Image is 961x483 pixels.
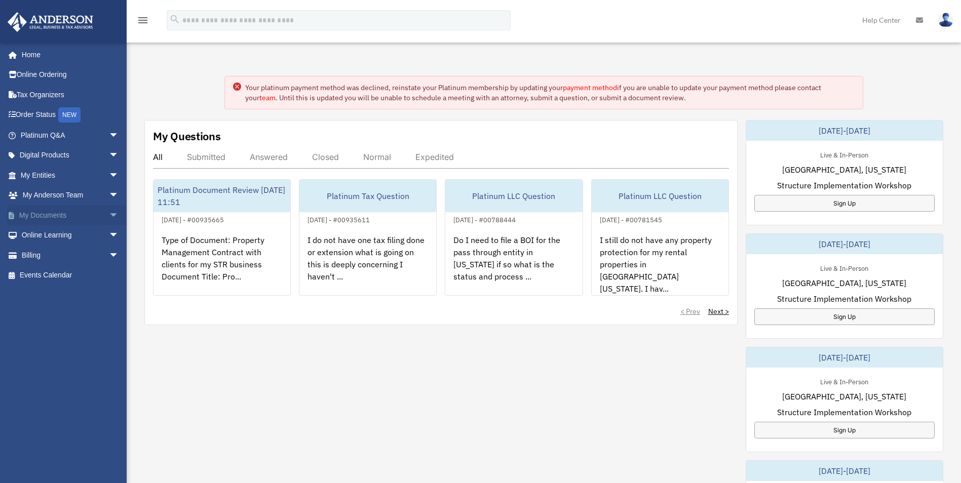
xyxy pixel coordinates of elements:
[109,225,129,246] span: arrow_drop_down
[746,234,943,254] div: [DATE]-[DATE]
[109,165,129,186] span: arrow_drop_down
[153,226,290,305] div: Type of Document: Property Management Contract with clients for my STR business Document Title: P...
[445,180,582,212] div: Platinum LLC Question
[782,164,906,176] span: [GEOGRAPHIC_DATA], [US_STATE]
[592,214,670,224] div: [DATE] - #00781545
[7,185,134,206] a: My Anderson Teamarrow_drop_down
[445,226,582,305] div: Do I need to file a BOI for the pass through entity in [US_STATE] if so what is the status and pr...
[445,214,524,224] div: [DATE] - #00788444
[415,152,454,162] div: Expedited
[782,390,906,402] span: [GEOGRAPHIC_DATA], [US_STATE]
[299,180,436,212] div: Platinum Tax Question
[7,165,134,185] a: My Entitiesarrow_drop_down
[7,265,134,286] a: Events Calendar
[245,83,855,103] div: Your platinum payment method was declined, reinstate your Platinum membership by updating your if...
[812,149,876,159] div: Live & In-Person
[777,179,911,191] span: Structure Implementation Workshop
[153,180,290,212] div: Platinum Document Review [DATE] 11:51
[169,14,180,25] i: search
[754,308,935,325] a: Sign Up
[812,262,876,273] div: Live & In-Person
[754,422,935,438] a: Sign Up
[109,245,129,266] span: arrow_drop_down
[777,406,911,418] span: Structure Implementation Workshop
[746,120,943,141] div: [DATE]-[DATE]
[137,14,149,26] i: menu
[777,293,911,305] span: Structure Implementation Workshop
[153,152,163,162] div: All
[7,125,134,145] a: Platinum Q&Aarrow_drop_down
[7,225,134,246] a: Online Learningarrow_drop_down
[109,145,129,166] span: arrow_drop_down
[445,179,583,296] a: Platinum LLC Question[DATE] - #00788444Do I need to file a BOI for the pass through entity in [US...
[109,205,129,226] span: arrow_drop_down
[109,185,129,206] span: arrow_drop_down
[153,129,221,144] div: My Questions
[109,125,129,146] span: arrow_drop_down
[58,107,81,123] div: NEW
[363,152,391,162] div: Normal
[592,180,728,212] div: Platinum LLC Question
[812,376,876,386] div: Live & In-Person
[563,83,617,92] a: payment method
[250,152,288,162] div: Answered
[591,179,729,296] a: Platinum LLC Question[DATE] - #00781545I still do not have any property protection for my rental ...
[7,245,134,265] a: Billingarrow_drop_down
[7,205,134,225] a: My Documentsarrow_drop_down
[754,195,935,212] a: Sign Up
[153,214,232,224] div: [DATE] - #00935665
[187,152,225,162] div: Submitted
[746,347,943,368] div: [DATE]-[DATE]
[137,18,149,26] a: menu
[746,461,943,481] div: [DATE]-[DATE]
[782,277,906,289] span: [GEOGRAPHIC_DATA], [US_STATE]
[299,179,437,296] a: Platinum Tax Question[DATE] - #00935611I do not have one tax filing done or extension what is goi...
[299,226,436,305] div: I do not have one tax filing done or extension what is going on this is deeply concerning I haven...
[708,306,729,316] a: Next >
[7,45,129,65] a: Home
[7,85,134,105] a: Tax Organizers
[938,13,953,27] img: User Pic
[259,93,276,102] a: team
[153,179,291,296] a: Platinum Document Review [DATE] 11:51[DATE] - #00935665Type of Document: Property Management Cont...
[7,145,134,166] a: Digital Productsarrow_drop_down
[592,226,728,305] div: I still do not have any property protection for my rental properties in [GEOGRAPHIC_DATA][US_STAT...
[299,214,378,224] div: [DATE] - #00935611
[7,65,134,85] a: Online Ordering
[7,105,134,126] a: Order StatusNEW
[5,12,96,32] img: Anderson Advisors Platinum Portal
[312,152,339,162] div: Closed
